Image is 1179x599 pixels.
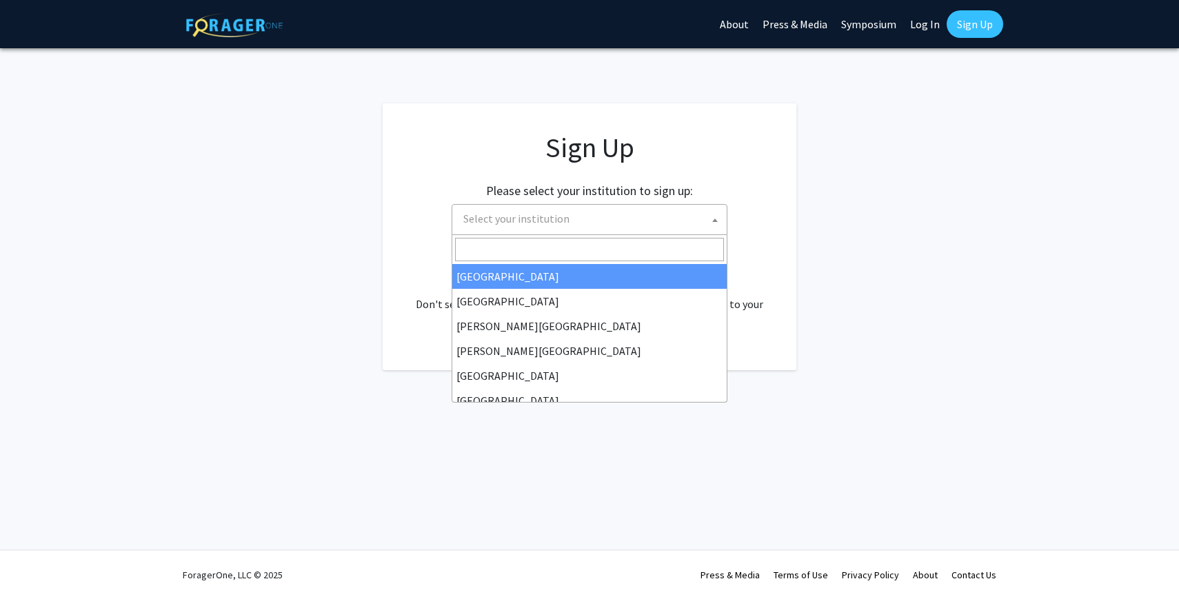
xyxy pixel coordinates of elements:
[452,388,727,413] li: [GEOGRAPHIC_DATA]
[486,183,693,199] h2: Please select your institution to sign up:
[410,131,769,164] h1: Sign Up
[947,10,1003,38] a: Sign Up
[452,338,727,363] li: [PERSON_NAME][GEOGRAPHIC_DATA]
[951,569,996,581] a: Contact Us
[701,569,760,581] a: Press & Media
[452,289,727,314] li: [GEOGRAPHIC_DATA]
[452,204,727,235] span: Select your institution
[774,569,828,581] a: Terms of Use
[458,205,727,233] span: Select your institution
[452,264,727,289] li: [GEOGRAPHIC_DATA]
[452,314,727,338] li: [PERSON_NAME][GEOGRAPHIC_DATA]
[455,238,724,261] input: Search
[913,569,938,581] a: About
[452,363,727,388] li: [GEOGRAPHIC_DATA]
[186,13,283,37] img: ForagerOne Logo
[463,212,570,225] span: Select your institution
[183,551,283,599] div: ForagerOne, LLC © 2025
[842,569,899,581] a: Privacy Policy
[410,263,769,329] div: Already have an account? . Don't see your institution? about bringing ForagerOne to your institut...
[10,537,59,589] iframe: Chat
